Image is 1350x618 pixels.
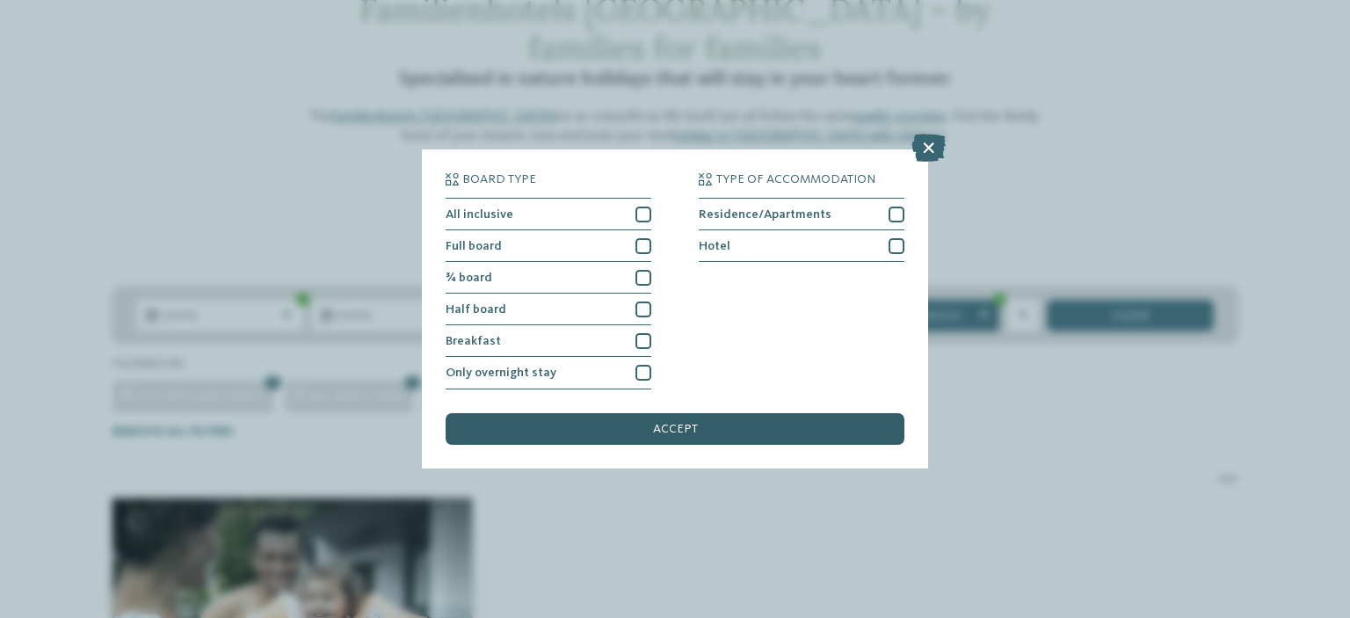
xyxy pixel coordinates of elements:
[699,240,730,252] span: Hotel
[446,208,513,221] span: All inclusive
[462,173,536,185] span: Board type
[446,335,501,347] span: Breakfast
[653,423,698,435] span: accept
[446,367,556,379] span: Only overnight stay
[699,208,831,221] span: Residence/Apartments
[446,303,506,316] span: Half board
[446,240,502,252] span: Full board
[446,272,492,284] span: ¾ board
[716,173,875,185] span: Type of accommodation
